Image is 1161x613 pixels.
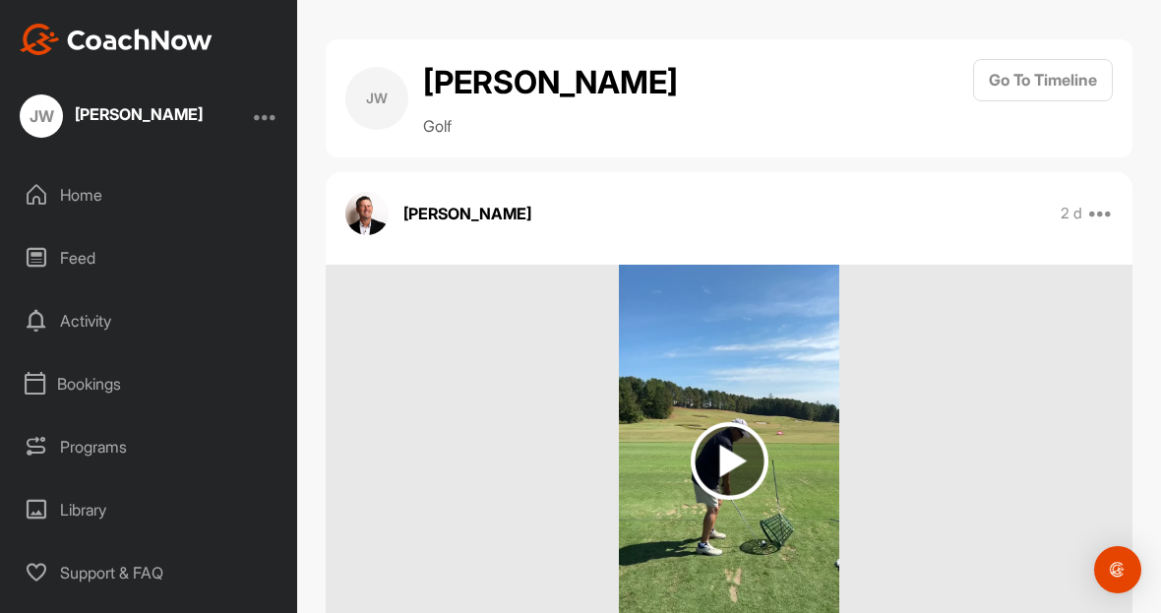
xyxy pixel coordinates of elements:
img: CoachNow [20,24,213,55]
div: JW [20,94,63,138]
div: Feed [11,233,288,282]
p: [PERSON_NAME] [403,202,531,225]
a: Go To Timeline [973,59,1113,138]
div: Activity [11,296,288,345]
div: Bookings [11,359,288,408]
div: Programs [11,422,288,471]
button: Go To Timeline [973,59,1113,101]
div: JW [345,67,408,130]
div: Home [11,170,288,219]
div: Open Intercom Messenger [1094,546,1141,593]
img: play [691,422,768,500]
div: [PERSON_NAME] [75,106,203,122]
div: Library [11,485,288,534]
div: Support & FAQ [11,548,288,597]
img: avatar [345,192,389,235]
p: 2 d [1061,204,1082,223]
h2: [PERSON_NAME] [423,59,678,106]
p: Golf [423,114,678,138]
